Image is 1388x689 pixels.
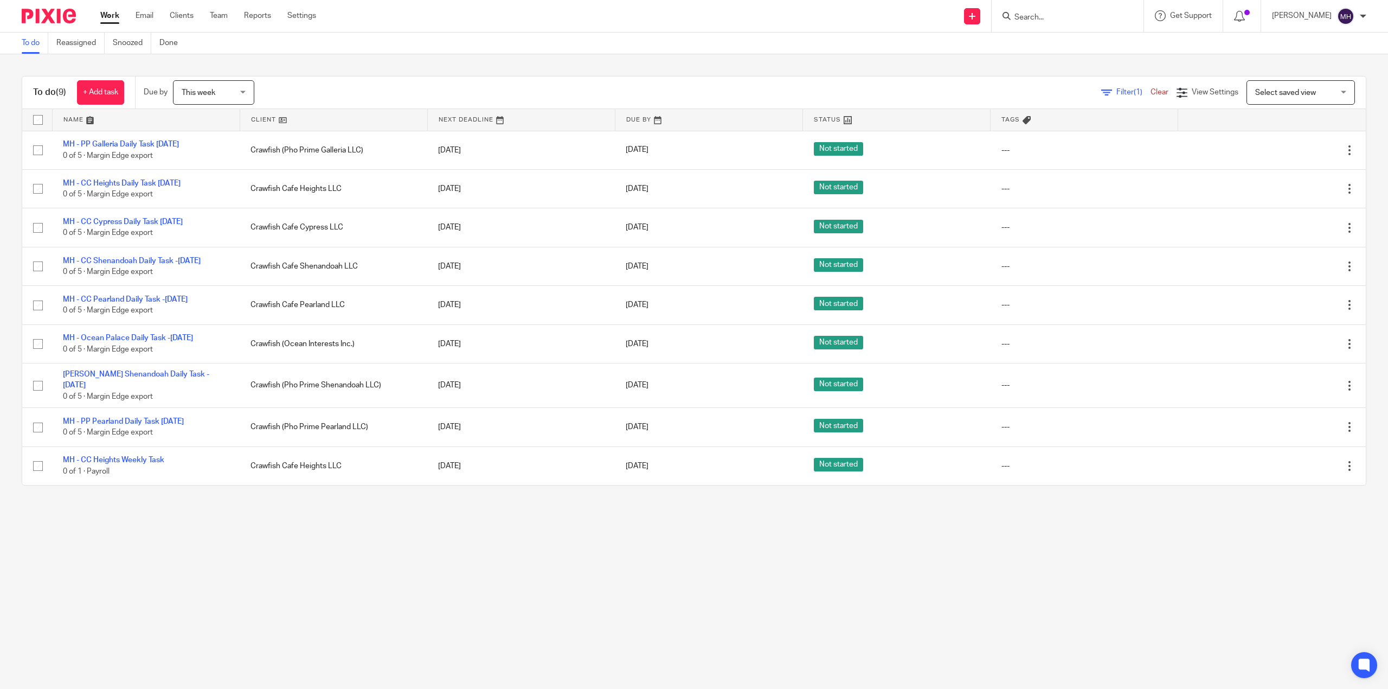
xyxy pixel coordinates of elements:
span: 0 of 5 · Margin Edge export [63,307,153,315]
span: This week [182,89,215,97]
p: Due by [144,87,168,98]
span: [DATE] [626,301,648,309]
span: 0 of 5 · Margin Edge export [63,268,153,276]
td: Crawfish Cafe Heights LLC [240,446,427,485]
td: [DATE] [427,363,615,408]
td: [DATE] [427,446,615,485]
div: --- [1001,461,1167,471]
a: MH - CC Cypress Daily Task [DATE] [63,218,183,226]
span: Select saved view [1255,89,1316,97]
td: Crawfish (Ocean Interests Inc.) [240,324,427,363]
div: --- [1001,422,1167,432]
a: [PERSON_NAME] Shenandoah Daily Task -[DATE] [63,371,209,389]
a: Clients [170,10,194,21]
td: [DATE] [427,324,615,363]
span: Tags [1001,117,1020,123]
td: Crawfish (Pho Prime Galleria LLC) [240,131,427,169]
a: Reassigned [56,33,105,54]
div: --- [1001,380,1167,391]
img: Pixie [22,9,76,23]
a: Email [136,10,153,21]
input: Search [1013,13,1111,23]
span: Filter [1116,88,1151,96]
a: MH - CC Heights Weekly Task [63,456,164,464]
span: 0 of 1 · Payroll [63,468,110,475]
span: Not started [814,297,863,310]
a: MH - PP Pearland Daily Task [DATE] [63,418,184,425]
a: Clear [1151,88,1168,96]
span: [DATE] [626,462,648,470]
td: Crawfish Cafe Cypress LLC [240,208,427,247]
a: MH - CC Pearland Daily Task -[DATE] [63,296,188,303]
span: Not started [814,142,863,156]
span: [DATE] [626,224,648,231]
span: Not started [814,220,863,233]
span: [DATE] [626,340,648,348]
td: Crawfish Cafe Heights LLC [240,169,427,208]
span: (9) [56,88,66,97]
h1: To do [33,87,66,98]
a: + Add task [77,80,124,105]
span: Not started [814,458,863,471]
span: [DATE] [626,423,648,431]
p: [PERSON_NAME] [1272,10,1332,21]
span: Not started [814,336,863,349]
div: --- [1001,145,1167,156]
div: --- [1001,299,1167,310]
span: Not started [814,258,863,272]
td: [DATE] [427,131,615,169]
span: 0 of 5 · Margin Edge export [63,152,153,160]
a: Work [100,10,119,21]
span: 0 of 5 · Margin Edge export [63,346,153,353]
a: Snoozed [113,33,151,54]
div: --- [1001,339,1167,349]
img: svg%3E [1337,8,1354,25]
td: Crawfish (Pho Prime Shenandoah LLC) [240,363,427,408]
span: Not started [814,419,863,432]
a: MH - CC Shenandoah Daily Task -[DATE] [63,257,201,265]
span: [DATE] [626,146,648,154]
a: Reports [244,10,271,21]
div: --- [1001,183,1167,194]
td: [DATE] [427,208,615,247]
span: 0 of 5 · Margin Edge export [63,393,153,400]
span: Get Support [1170,12,1212,20]
a: Team [210,10,228,21]
a: Done [159,33,186,54]
a: MH - CC Heights Daily Task [DATE] [63,180,181,187]
a: To do [22,33,48,54]
td: [DATE] [427,408,615,446]
td: [DATE] [427,247,615,285]
span: Not started [814,181,863,194]
span: [DATE] [626,382,648,390]
span: [DATE] [626,185,648,193]
a: MH - PP Galleria Daily Task [DATE] [63,141,179,148]
td: Crawfish Cafe Shenandoah LLC [240,247,427,285]
td: [DATE] [427,169,615,208]
a: Settings [287,10,316,21]
span: Not started [814,378,863,391]
span: 0 of 5 · Margin Edge export [63,229,153,237]
td: [DATE] [427,286,615,324]
span: 0 of 5 · Margin Edge export [63,429,153,437]
div: --- [1001,222,1167,233]
td: Crawfish (Pho Prime Pearland LLC) [240,408,427,446]
span: (1) [1134,88,1142,96]
div: --- [1001,261,1167,272]
td: Crawfish Cafe Pearland LLC [240,286,427,324]
a: MH - Ocean Palace Daily Task -[DATE] [63,334,193,342]
span: View Settings [1192,88,1238,96]
span: 0 of 5 · Margin Edge export [63,190,153,198]
span: [DATE] [626,263,648,270]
